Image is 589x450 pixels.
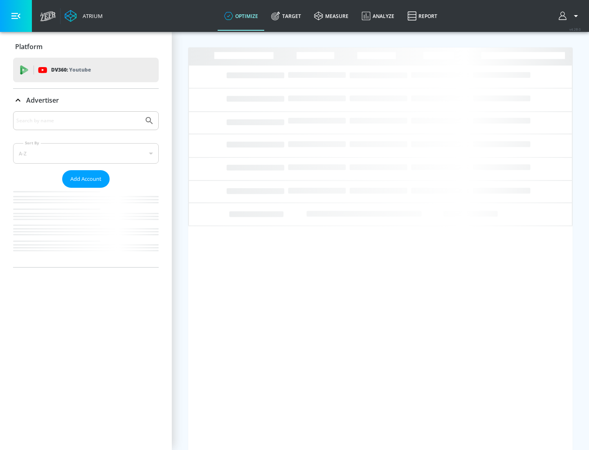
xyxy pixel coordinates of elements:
div: Platform [13,35,159,58]
div: A-Z [13,143,159,164]
div: Atrium [79,12,103,20]
p: Advertiser [26,96,59,105]
a: optimize [218,1,265,31]
button: Add Account [62,170,110,188]
a: measure [308,1,355,31]
div: Advertiser [13,89,159,112]
p: Youtube [69,65,91,74]
p: Platform [15,42,43,51]
input: Search by name [16,115,140,126]
label: Sort By [23,140,41,146]
a: Atrium [65,10,103,22]
div: Advertiser [13,111,159,267]
a: Target [265,1,308,31]
a: Analyze [355,1,401,31]
span: Add Account [70,174,101,184]
a: Report [401,1,444,31]
p: DV360: [51,65,91,74]
div: DV360: Youtube [13,58,159,82]
span: v 4.28.0 [569,27,581,32]
nav: list of Advertiser [13,188,159,267]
